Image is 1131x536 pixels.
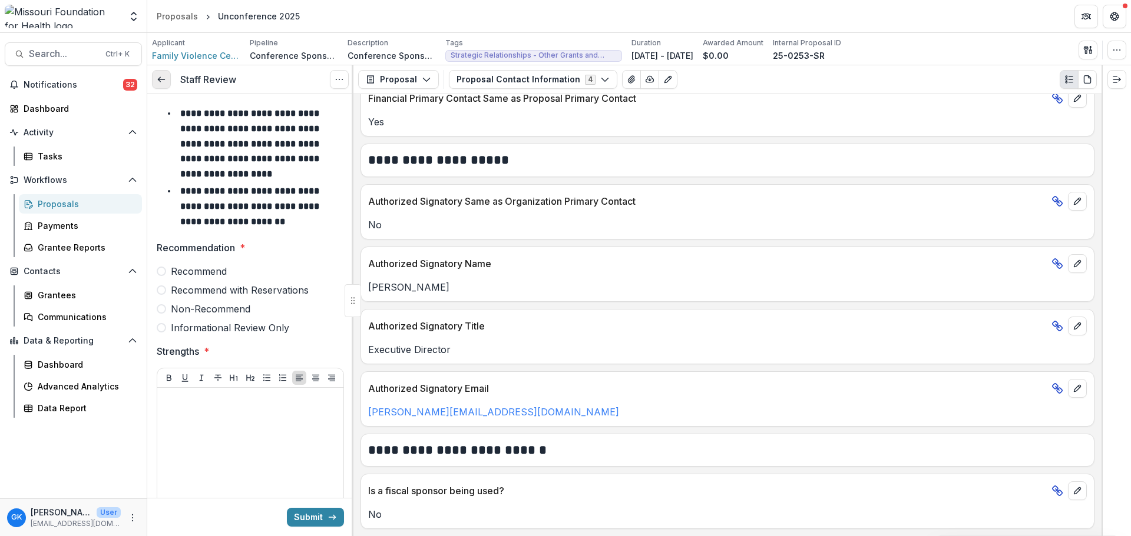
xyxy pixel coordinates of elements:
p: Pipeline [250,38,278,48]
button: Open Data & Reporting [5,331,142,350]
p: Duration [631,38,661,48]
button: Expand right [1107,70,1126,89]
button: Heading 1 [227,371,241,385]
p: [DATE] - [DATE] [631,49,693,62]
p: Yes [368,115,1087,129]
button: Bullet List [260,371,274,385]
div: Advanced Analytics [38,380,133,392]
p: User [97,507,121,518]
button: Get Help [1103,5,1126,28]
div: Payments [38,219,133,232]
button: Search... [5,42,142,66]
div: Communications [38,311,133,323]
h3: Staff Review [180,74,236,85]
button: Notifications32 [5,75,142,94]
span: Activity [24,128,123,138]
button: Proposal [358,70,439,89]
button: edit [1068,89,1087,108]
div: Dashboard [38,358,133,371]
button: Open Contacts [5,262,142,281]
a: [PERSON_NAME][EMAIL_ADDRESS][DOMAIN_NAME] [368,406,619,418]
span: Informational Review Only [171,321,289,335]
button: Italicize [194,371,209,385]
p: Authorized Signatory Title [368,319,1047,333]
p: Financial Primary Contact Same as Proposal Primary Contact [368,91,1047,105]
p: Description [348,38,388,48]
span: Contacts [24,267,123,277]
div: Grantees [38,289,133,301]
button: Submit [287,508,344,527]
p: Strengths [157,344,199,358]
button: Underline [178,371,192,385]
a: Communications [19,307,142,327]
a: Advanced Analytics [19,377,142,396]
a: Grantee Reports [19,238,142,257]
span: Data & Reporting [24,336,123,346]
div: Dashboard [24,102,133,115]
div: Ctrl + K [103,48,132,61]
button: Options [330,70,349,89]
button: Open Activity [5,123,142,142]
p: Awarded Amount [703,38,763,48]
div: Tasks [38,150,133,162]
button: Heading 2 [243,371,257,385]
img: Missouri Foundation for Health logo [5,5,121,28]
button: Open entity switcher [125,5,142,28]
p: Authorized Signatory Same as Organization Primary Contact [368,194,1047,208]
span: Notifications [24,80,123,90]
div: Grantee Reports [38,241,133,254]
span: Strategic Relationships - Other Grants and Contracts [451,51,617,59]
span: 32 [123,79,137,91]
div: Proposals [38,198,133,210]
a: Dashboard [5,99,142,118]
p: No [368,218,1087,232]
button: View Attached Files [622,70,641,89]
a: Proposals [19,194,142,214]
a: Data Report [19,398,142,418]
button: edit [1068,481,1087,500]
p: $0.00 [703,49,729,62]
div: Proposals [157,10,198,22]
p: No [368,507,1087,521]
button: Plaintext view [1060,70,1079,89]
p: Recommendation [157,241,235,255]
p: [PERSON_NAME] [368,280,1087,294]
a: Family Violence Center, Inc. [152,49,240,62]
p: Authorized Signatory Name [368,257,1047,271]
span: Search... [29,48,98,59]
p: Is a fiscal sponsor being used? [368,484,1047,498]
p: Applicant [152,38,185,48]
p: [PERSON_NAME] [31,506,92,518]
button: Proposal Contact Information4 [449,70,617,89]
a: Proposals [152,8,203,25]
p: Tags [445,38,463,48]
button: edit [1068,379,1087,398]
span: Workflows [24,175,123,185]
p: Conference Sponsorship [250,49,338,62]
span: Recommend [171,264,227,278]
a: Dashboard [19,355,142,374]
button: PDF view [1078,70,1097,89]
span: Recommend with Reservations [171,283,309,297]
button: Align Right [325,371,339,385]
a: Payments [19,216,142,235]
button: Edit as form [659,70,677,89]
p: Executive Director [368,342,1087,357]
button: Partners [1074,5,1098,28]
button: Bold [162,371,176,385]
div: Data Report [38,402,133,414]
button: Align Center [309,371,323,385]
a: Tasks [19,147,142,166]
button: More [125,511,140,525]
div: Grace Kyung [11,514,22,521]
button: edit [1068,317,1087,335]
p: Internal Proposal ID [773,38,841,48]
button: Strike [211,371,225,385]
p: Conference Sponsorship - Unconference 2025 [348,49,436,62]
nav: breadcrumb [152,8,305,25]
a: Grantees [19,285,142,305]
span: Non-Recommend [171,302,250,316]
button: Open Workflows [5,171,142,189]
p: Authorized Signatory Email [368,381,1047,395]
